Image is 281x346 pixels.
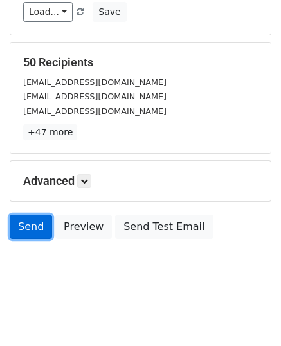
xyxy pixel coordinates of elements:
[23,124,77,140] a: +47 more
[217,284,281,346] iframe: Chat Widget
[93,2,126,22] button: Save
[55,215,112,239] a: Preview
[23,77,167,87] small: [EMAIL_ADDRESS][DOMAIN_NAME]
[23,91,167,101] small: [EMAIL_ADDRESS][DOMAIN_NAME]
[23,2,73,22] a: Load...
[115,215,213,239] a: Send Test Email
[23,106,167,116] small: [EMAIL_ADDRESS][DOMAIN_NAME]
[10,215,52,239] a: Send
[23,55,258,70] h5: 50 Recipients
[23,174,258,188] h5: Advanced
